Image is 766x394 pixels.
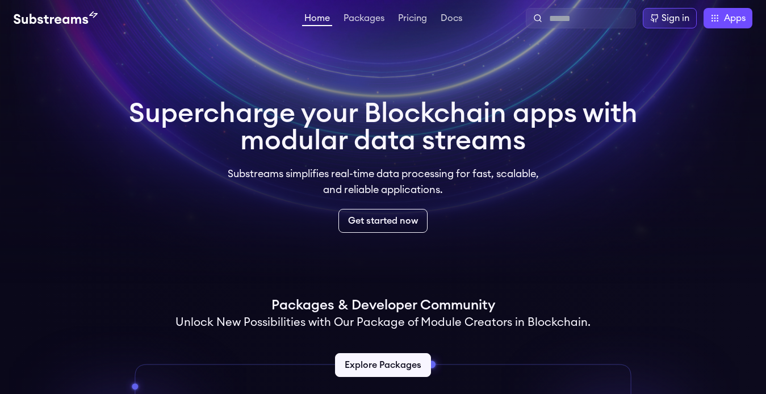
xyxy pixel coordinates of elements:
a: Sign in [643,8,697,28]
h1: Packages & Developer Community [271,296,495,315]
span: Apps [724,11,746,25]
a: Explore Packages [335,353,431,377]
a: Get started now [338,209,428,233]
a: Packages [341,14,387,25]
div: Sign in [662,11,689,25]
a: Pricing [396,14,429,25]
img: Substream's logo [14,11,98,25]
h2: Unlock New Possibilities with Our Package of Module Creators in Blockchain. [175,315,591,330]
a: Home [302,14,332,26]
h1: Supercharge your Blockchain apps with modular data streams [129,100,638,154]
a: Docs [438,14,464,25]
p: Substreams simplifies real-time data processing for fast, scalable, and reliable applications. [220,166,547,198]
